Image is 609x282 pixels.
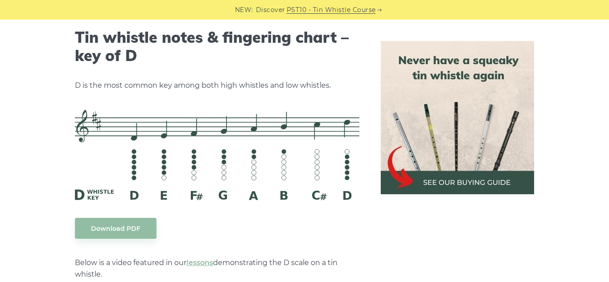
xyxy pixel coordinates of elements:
[381,41,534,194] img: tin whistle buying guide
[256,5,285,15] span: Discover
[235,5,253,15] span: NEW:
[75,110,359,200] img: D Whistle Fingering Chart And Notes
[75,257,359,280] p: Below is a video featured in our demonstrating the D scale on a tin whistle.
[186,258,213,267] a: lessons
[287,5,376,15] a: PST10 - Tin Whistle Course
[75,29,359,65] h2: Tin whistle notes & fingering chart – key of D
[75,80,359,91] p: D is the most common key among both high whistles and low whistles.
[75,218,156,239] a: Download PDF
